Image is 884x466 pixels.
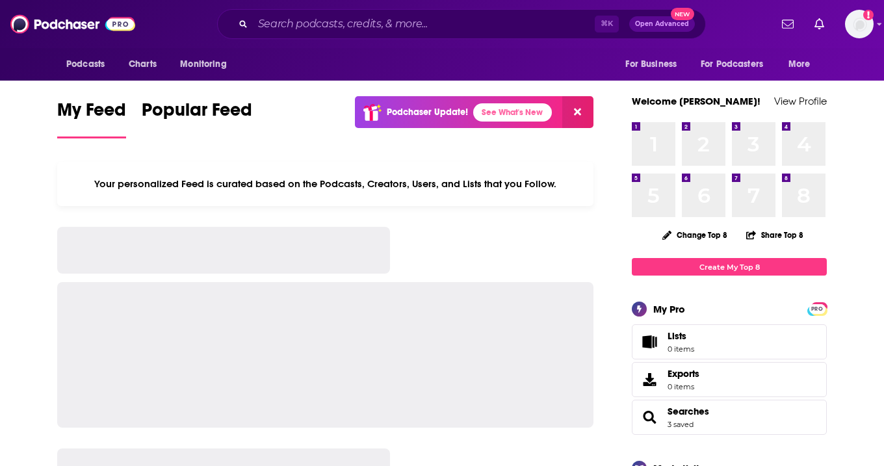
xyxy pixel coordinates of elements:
[668,368,699,380] span: Exports
[57,99,126,138] a: My Feed
[595,16,619,32] span: ⌘ K
[120,52,164,77] a: Charts
[253,14,595,34] input: Search podcasts, credits, & more...
[845,10,874,38] span: Logged in as sophiak
[180,55,226,73] span: Monitoring
[632,95,760,107] a: Welcome [PERSON_NAME]!
[863,10,874,20] svg: Add a profile image
[10,12,135,36] img: Podchaser - Follow, Share and Rate Podcasts
[809,304,825,313] a: PRO
[779,52,827,77] button: open menu
[845,10,874,38] button: Show profile menu
[692,52,782,77] button: open menu
[636,333,662,351] span: Lists
[668,420,694,429] a: 3 saved
[809,304,825,314] span: PRO
[142,99,252,138] a: Popular Feed
[668,330,686,342] span: Lists
[632,258,827,276] a: Create My Top 8
[129,55,157,73] span: Charts
[171,52,243,77] button: open menu
[809,13,829,35] a: Show notifications dropdown
[57,99,126,129] span: My Feed
[668,406,709,417] a: Searches
[655,227,735,243] button: Change Top 8
[653,303,685,315] div: My Pro
[671,8,694,20] span: New
[57,162,593,206] div: Your personalized Feed is curated based on the Podcasts, Creators, Users, and Lists that you Follow.
[616,52,693,77] button: open menu
[387,107,468,118] p: Podchaser Update!
[774,95,827,107] a: View Profile
[845,10,874,38] img: User Profile
[668,382,699,391] span: 0 items
[625,55,677,73] span: For Business
[57,52,122,77] button: open menu
[632,324,827,359] a: Lists
[217,9,706,39] div: Search podcasts, credits, & more...
[636,370,662,389] span: Exports
[701,55,763,73] span: For Podcasters
[66,55,105,73] span: Podcasts
[632,400,827,435] span: Searches
[632,362,827,397] a: Exports
[668,344,694,354] span: 0 items
[142,99,252,129] span: Popular Feed
[636,408,662,426] a: Searches
[788,55,811,73] span: More
[473,103,552,122] a: See What's New
[629,16,695,32] button: Open AdvancedNew
[777,13,799,35] a: Show notifications dropdown
[668,330,694,342] span: Lists
[746,222,804,248] button: Share Top 8
[635,21,689,27] span: Open Advanced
